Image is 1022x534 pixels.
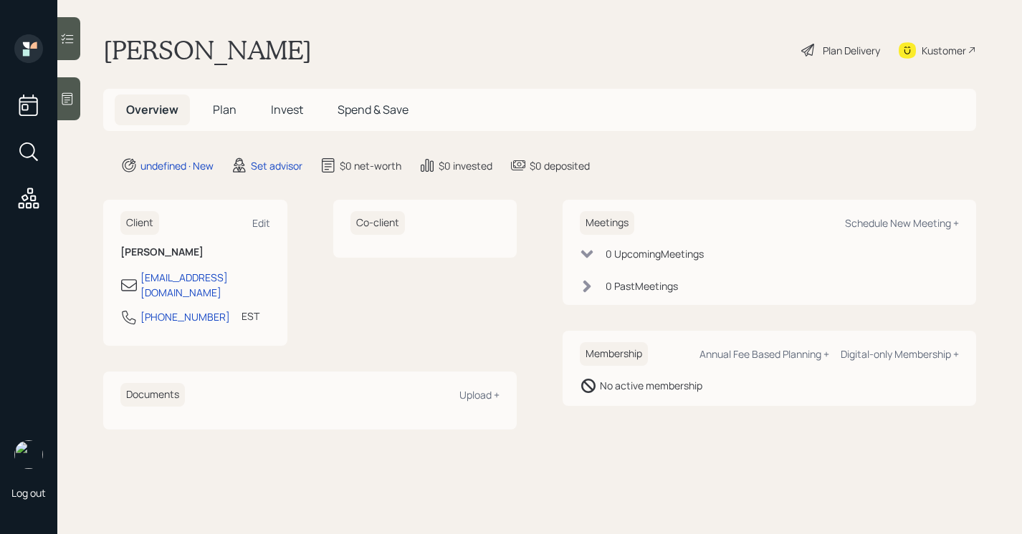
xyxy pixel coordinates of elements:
[580,342,648,366] h6: Membership
[580,211,634,235] h6: Meetings
[845,216,959,230] div: Schedule New Meeting +
[699,347,829,361] div: Annual Fee Based Planning +
[140,158,214,173] div: undefined · New
[823,43,880,58] div: Plan Delivery
[140,309,230,324] div: [PHONE_NUMBER]
[120,383,185,407] h6: Documents
[439,158,492,173] div: $0 invested
[140,270,270,300] div: [EMAIL_ADDRESS][DOMAIN_NAME]
[242,309,259,324] div: EST
[606,246,704,261] div: 0 Upcoming Meeting s
[103,34,312,66] h1: [PERSON_NAME]
[213,102,237,117] span: Plan
[120,246,270,258] h6: [PERSON_NAME]
[606,278,678,293] div: 0 Past Meeting s
[14,440,43,469] img: retirable_logo.png
[922,43,966,58] div: Kustomer
[338,102,409,117] span: Spend & Save
[340,158,401,173] div: $0 net-worth
[126,102,178,117] span: Overview
[120,211,159,235] h6: Client
[530,158,590,173] div: $0 deposited
[11,486,46,500] div: Log out
[459,388,500,402] div: Upload +
[350,211,405,235] h6: Co-client
[271,102,303,117] span: Invest
[600,378,702,393] div: No active membership
[252,216,270,230] div: Edit
[841,347,959,361] div: Digital-only Membership +
[251,158,302,173] div: Set advisor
